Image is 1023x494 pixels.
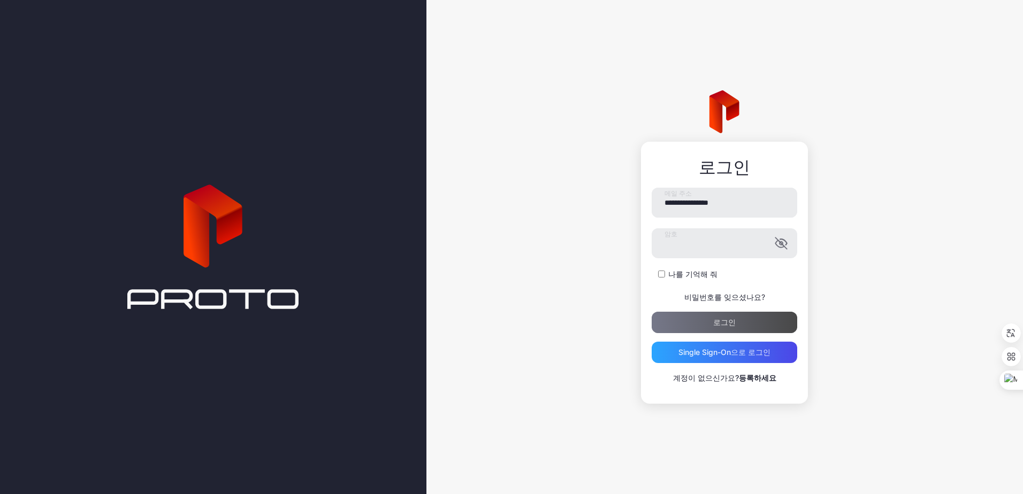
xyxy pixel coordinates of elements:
button: 암호 [775,237,788,250]
a: 비밀번호를 잊으셨나요? [684,292,765,302]
input: 암호 [652,228,797,258]
p: 계정이 없으신가요? [652,372,797,384]
div: 로그인 [652,158,797,177]
input: 메일 주소 [652,188,797,218]
label: 나를 기억해 줘 [668,269,717,280]
a: 등록하세요 [739,373,776,382]
div: Single Sign-On으로 로그인 [678,348,770,357]
button: Single Sign-On으로 로그인 [652,342,797,363]
button: 로그인 [652,312,797,333]
div: 로그인 [713,318,736,327]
